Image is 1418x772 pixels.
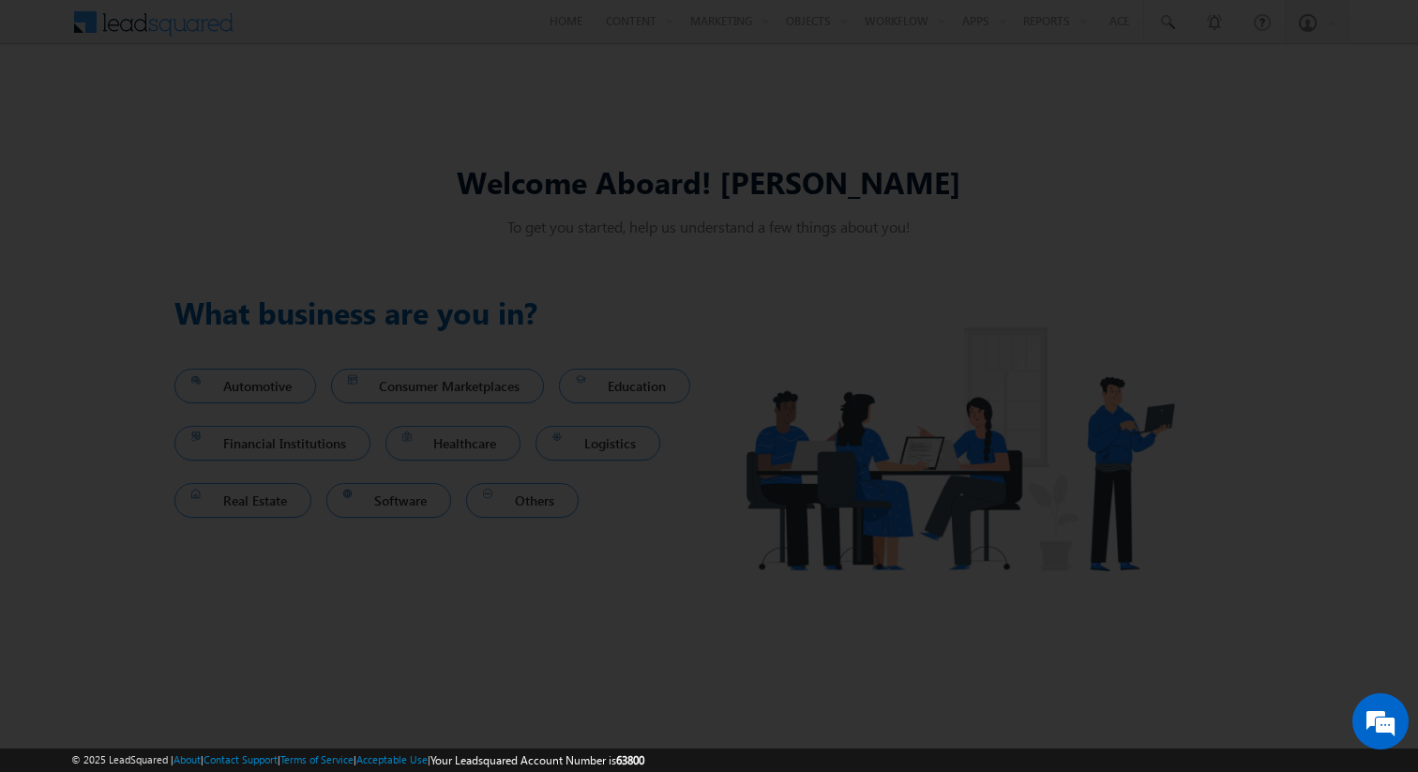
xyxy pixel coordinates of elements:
[71,751,644,769] span: © 2025 LeadSquared | | | | |
[173,753,201,765] a: About
[356,753,428,765] a: Acceptable Use
[280,753,354,765] a: Terms of Service
[430,753,644,767] span: Your Leadsquared Account Number is
[616,753,644,767] span: 63800
[204,753,278,765] a: Contact Support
